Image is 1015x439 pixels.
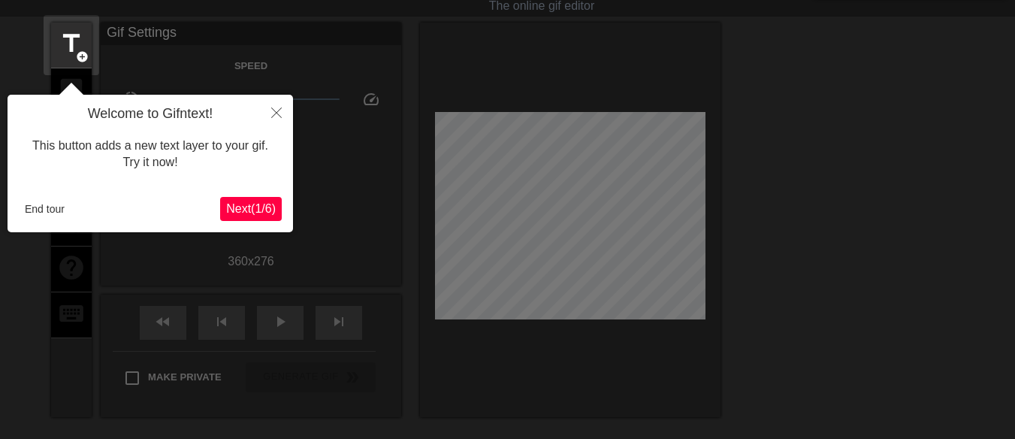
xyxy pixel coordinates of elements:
[226,202,276,215] span: Next ( 1 / 6 )
[19,123,282,186] div: This button adds a new text layer to your gif. Try it now!
[19,106,282,123] h4: Welcome to Gifntext!
[19,198,71,220] button: End tour
[220,197,282,221] button: Next
[260,95,293,129] button: Close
